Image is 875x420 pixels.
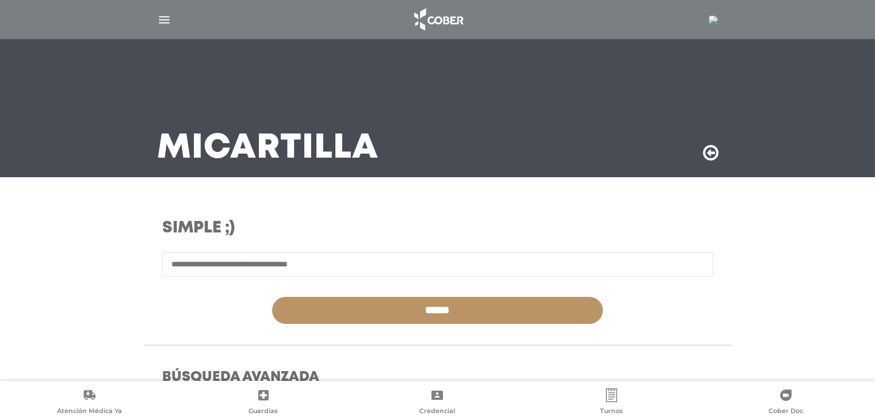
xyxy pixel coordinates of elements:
h3: Simple ;) [162,219,511,238]
span: Turnos [600,407,623,417]
img: Cober_menu-lines-white.svg [157,13,171,27]
span: Cober Doc [769,407,803,417]
img: logo_cober_home-white.png [408,6,468,33]
span: Atención Médica Ya [57,407,122,417]
a: Turnos [525,388,699,418]
a: Atención Médica Ya [2,388,177,418]
a: Cober Doc [698,388,873,418]
span: Credencial [419,407,455,417]
h4: Búsqueda Avanzada [162,369,713,386]
img: 24613 [709,16,718,25]
h3: Mi Cartilla [157,133,379,163]
a: Guardias [177,388,351,418]
a: Credencial [350,388,525,418]
span: Guardias [249,407,278,417]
